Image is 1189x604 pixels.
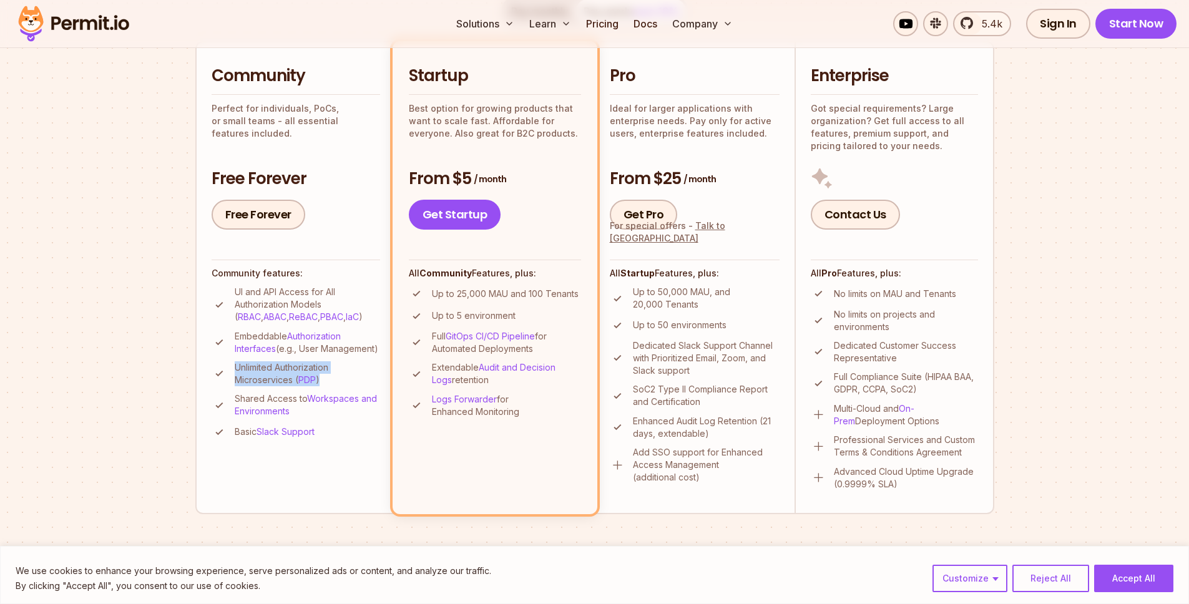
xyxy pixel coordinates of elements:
a: Slack Support [257,426,315,437]
a: Contact Us [811,200,900,230]
a: ABAC [263,311,286,322]
p: Perfect for individuals, PoCs, or small teams - all essential features included. [212,102,380,140]
h4: All Features, plus: [409,267,581,280]
button: Reject All [1012,565,1089,592]
p: Dedicated Slack Support Channel with Prioritized Email, Zoom, and Slack support [633,339,780,377]
a: Start Now [1095,9,1177,39]
h2: Startup [409,65,581,87]
button: Company [667,11,738,36]
p: By clicking "Accept All", you consent to our use of cookies. [16,578,491,593]
h3: Free Forever [212,168,380,190]
p: Ideal for larger applications with enterprise needs. Pay only for active users, enterprise featur... [610,102,780,140]
button: Accept All [1094,565,1173,592]
p: Add SSO support for Enhanced Access Management (additional cost) [633,446,780,484]
p: Full Compliance Suite (HIPAA BAA, GDPR, CCPA, SoC2) [834,371,978,396]
p: Advanced Cloud Uptime Upgrade (0.9999% SLA) [834,465,978,490]
a: 5.4k [953,11,1011,36]
a: Get Startup [409,200,501,230]
a: On-Prem [834,403,914,426]
button: Learn [524,11,576,36]
a: Logs Forwarder [432,394,497,404]
h3: From $5 [409,168,581,190]
p: No limits on MAU and Tenants [834,288,956,300]
p: We use cookies to enhance your browsing experience, serve personalized ads or content, and analyz... [16,563,491,578]
h3: From $25 [610,168,780,190]
span: / month [683,173,716,185]
h4: Community features: [212,267,380,280]
p: Best option for growing products that want to scale fast. Affordable for everyone. Also great for... [409,102,581,140]
h4: All Features, plus: [811,267,978,280]
p: Basic [235,426,315,438]
p: Up to 50,000 MAU, and 20,000 Tenants [633,286,780,311]
strong: Community [419,268,472,278]
h2: Pro [610,65,780,87]
span: / month [474,173,506,185]
p: Full for Automated Deployments [432,330,581,355]
a: Pricing [581,11,624,36]
p: Enhanced Audit Log Retention (21 days, extendable) [633,415,780,440]
a: IaC [346,311,359,322]
p: Dedicated Customer Success Representative [834,339,978,364]
p: Up to 5 environment [432,309,516,322]
a: ReBAC [289,311,318,322]
div: For special offers - [610,220,780,245]
img: Permit logo [12,2,135,45]
a: PBAC [320,311,343,322]
a: Audit and Decision Logs [432,362,555,385]
p: UI and API Access for All Authorization Models ( , , , , ) [235,286,380,323]
p: Multi-Cloud and Deployment Options [834,402,978,427]
h2: Enterprise [811,65,978,87]
h2: Community [212,65,380,87]
strong: Startup [620,268,655,278]
p: Got special requirements? Large organization? Get full access to all features, premium support, a... [811,102,978,152]
p: Extendable retention [432,361,581,386]
p: Up to 25,000 MAU and 100 Tenants [432,288,579,300]
p: Up to 50 environments [633,319,727,331]
p: SoC2 Type II Compliance Report and Certification [633,383,780,408]
p: No limits on projects and environments [834,308,978,333]
button: Customize [932,565,1007,592]
a: Docs [629,11,662,36]
strong: Pro [821,268,837,278]
h4: All Features, plus: [610,267,780,280]
p: Professional Services and Custom Terms & Conditions Agreement [834,434,978,459]
a: Get Pro [610,200,678,230]
a: GitOps CI/CD Pipeline [446,331,535,341]
a: PDP [298,374,316,385]
p: Embeddable (e.g., User Management) [235,330,380,355]
span: 5.4k [974,16,1002,31]
p: for Enhanced Monitoring [432,393,581,418]
a: Sign In [1026,9,1090,39]
p: Unlimited Authorization Microservices ( ) [235,361,380,386]
a: RBAC [238,311,261,322]
a: Free Forever [212,200,305,230]
button: Solutions [451,11,519,36]
p: Shared Access to [235,392,380,417]
a: Authorization Interfaces [235,331,341,354]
